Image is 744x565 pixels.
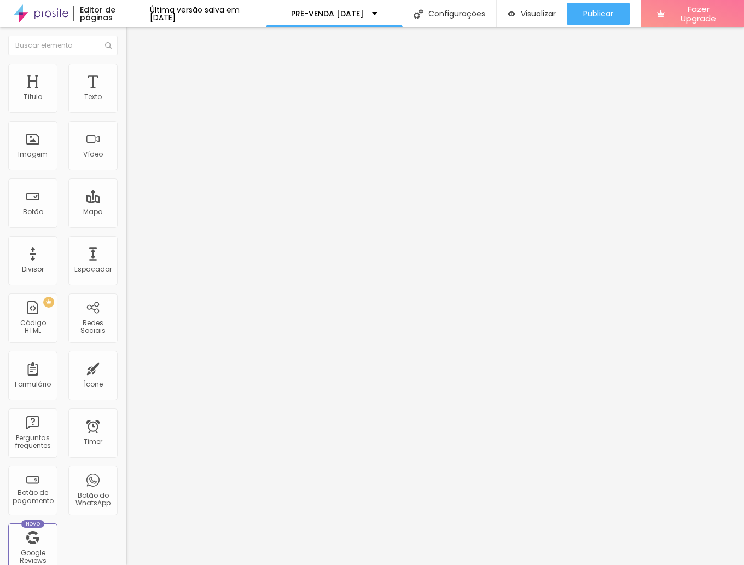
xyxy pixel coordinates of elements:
[84,93,102,101] div: Texto
[105,42,112,49] img: Icone
[11,319,54,335] div: Código HTML
[497,3,567,25] button: Visualizar
[22,266,44,273] div: Divisor
[23,208,43,216] div: Botão
[414,9,423,19] img: Icone
[669,4,728,24] span: Fazer Upgrade
[521,9,556,18] span: Visualizar
[508,9,516,19] img: view-1.svg
[150,6,266,21] div: Última versão salva em [DATE]
[583,9,613,18] span: Publicar
[18,151,48,158] div: Imagem
[291,10,364,18] p: PRÉ-VENDA [DATE]
[567,3,630,25] button: Publicar
[74,266,112,273] div: Espaçador
[11,434,54,450] div: Perguntas frequentes
[21,520,45,528] div: Novo
[71,319,114,335] div: Redes Sociais
[11,549,54,565] div: Google Reviews
[84,380,103,388] div: Ícone
[11,489,54,505] div: Botão de pagamento
[71,492,114,508] div: Botão do WhatsApp
[84,438,102,446] div: Timer
[83,208,103,216] div: Mapa
[73,6,150,21] div: Editor de páginas
[83,151,103,158] div: Vídeo
[15,380,51,388] div: Formulário
[126,27,744,565] iframe: Editor
[24,93,42,101] div: Título
[8,36,118,55] input: Buscar elemento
